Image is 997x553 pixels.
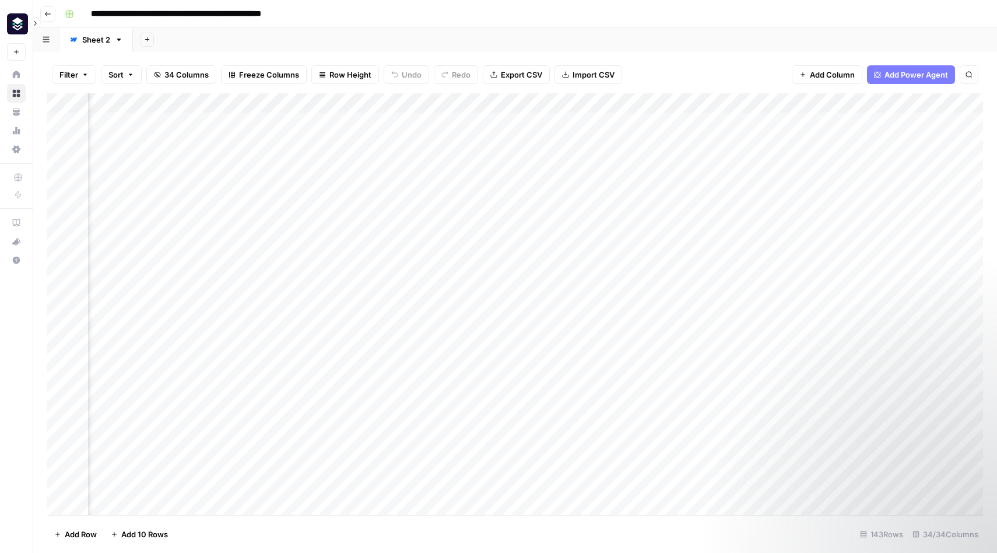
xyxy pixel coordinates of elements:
button: 34 Columns [146,65,216,84]
a: Usage [7,121,26,140]
span: Sort [108,69,124,80]
button: Row Height [311,65,379,84]
button: Add Row [47,525,104,544]
a: Home [7,65,26,84]
span: Add 10 Rows [121,528,168,540]
span: Add Column [810,69,855,80]
span: Freeze Columns [239,69,299,80]
span: Undo [402,69,422,80]
a: Browse [7,84,26,103]
a: Your Data [7,103,26,121]
span: Filter [59,69,78,80]
span: Add Power Agent [884,69,948,80]
button: Help + Support [7,251,26,269]
button: Add Column [792,65,862,84]
button: Sort [101,65,142,84]
div: What's new? [8,233,25,250]
button: Undo [384,65,429,84]
span: Export CSV [501,69,542,80]
button: What's new? [7,232,26,251]
a: Settings [7,140,26,159]
button: Freeze Columns [221,65,307,84]
span: Redo [452,69,471,80]
a: AirOps Academy [7,213,26,232]
button: Filter [52,65,96,84]
span: Import CSV [573,69,615,80]
img: Platformengineering.org Logo [7,13,28,34]
button: Workspace: Platformengineering.org [7,9,26,38]
span: Add Row [65,528,97,540]
span: Row Height [329,69,371,80]
span: 34 Columns [164,69,209,80]
button: Export CSV [483,65,550,84]
a: Sheet 2 [59,28,133,51]
button: Import CSV [554,65,622,84]
button: Redo [434,65,478,84]
div: Sheet 2 [82,34,110,45]
button: Add 10 Rows [104,525,175,544]
button: Add Power Agent [867,65,955,84]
